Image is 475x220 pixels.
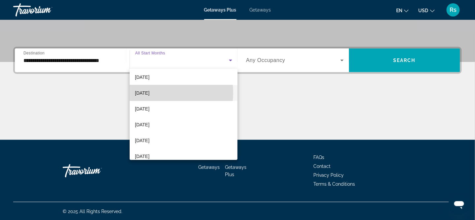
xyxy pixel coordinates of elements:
span: [DATE] [135,152,149,160]
span: [DATE] [135,89,149,97]
iframe: Button to launch messaging window [449,194,470,215]
span: [DATE] [135,121,149,129]
span: [DATE] [135,105,149,113]
span: [DATE] [135,73,149,81]
span: [DATE] [135,137,149,144]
